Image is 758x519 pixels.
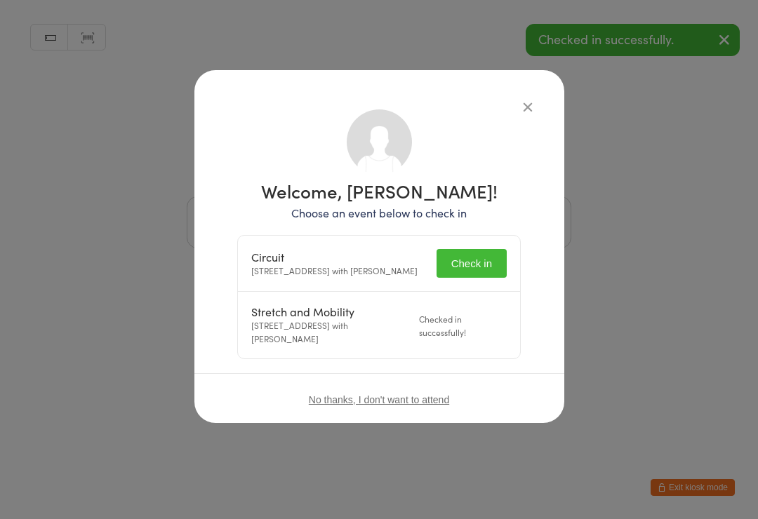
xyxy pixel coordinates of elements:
p: Choose an event below to check in [237,205,521,221]
img: no_photo.png [347,109,412,175]
div: [STREET_ADDRESS] with [PERSON_NAME] [251,305,411,345]
h1: Welcome, [PERSON_NAME]! [237,182,521,200]
div: Circuit [251,250,418,264]
button: No thanks, I don't want to attend [309,394,449,405]
div: Stretch and Mobility [251,305,411,318]
div: Checked in successfully! [419,312,507,339]
button: Check in [437,249,507,278]
div: [STREET_ADDRESS] with [PERSON_NAME] [251,250,418,277]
